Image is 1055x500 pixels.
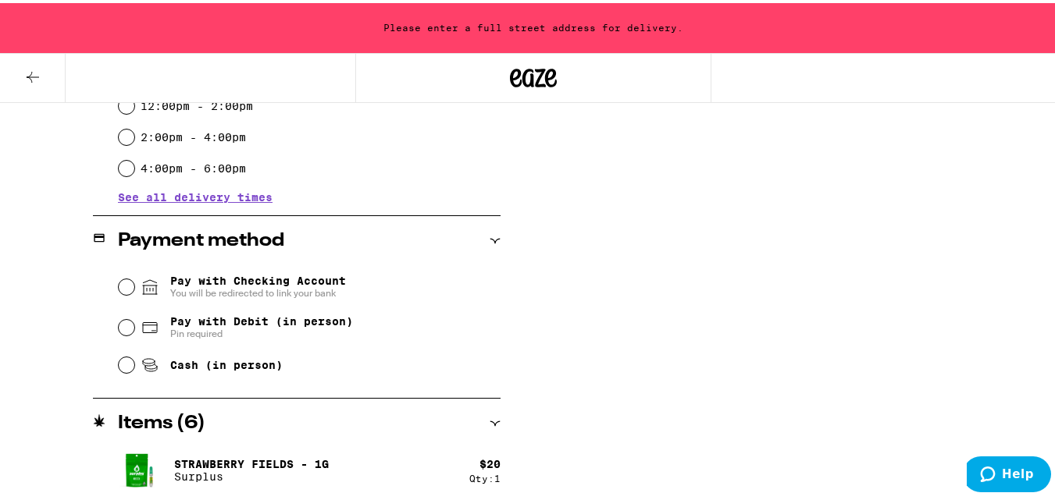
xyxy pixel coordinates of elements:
div: Qty: 1 [469,470,501,480]
p: Strawberry Fields - 1g [174,455,329,467]
span: Cash (in person) [170,356,283,368]
span: Pay with Checking Account [170,271,346,296]
span: Pin required [170,324,353,337]
h2: Payment method [118,229,284,247]
label: 4:00pm - 6:00pm [141,159,246,172]
p: Surplus [174,467,329,480]
iframe: Opens a widget where you can find more information [967,453,1051,492]
label: 12:00pm - 2:00pm [141,97,253,109]
span: You will be redirected to link your bank [170,284,346,296]
div: $ 20 [479,455,501,467]
h2: Items ( 6 ) [118,411,205,430]
img: Surplus - Strawberry Fields - 1g [118,445,162,489]
button: See all delivery times [118,189,273,200]
label: 2:00pm - 4:00pm [141,128,246,140]
span: Pay with Debit (in person) [170,312,353,324]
